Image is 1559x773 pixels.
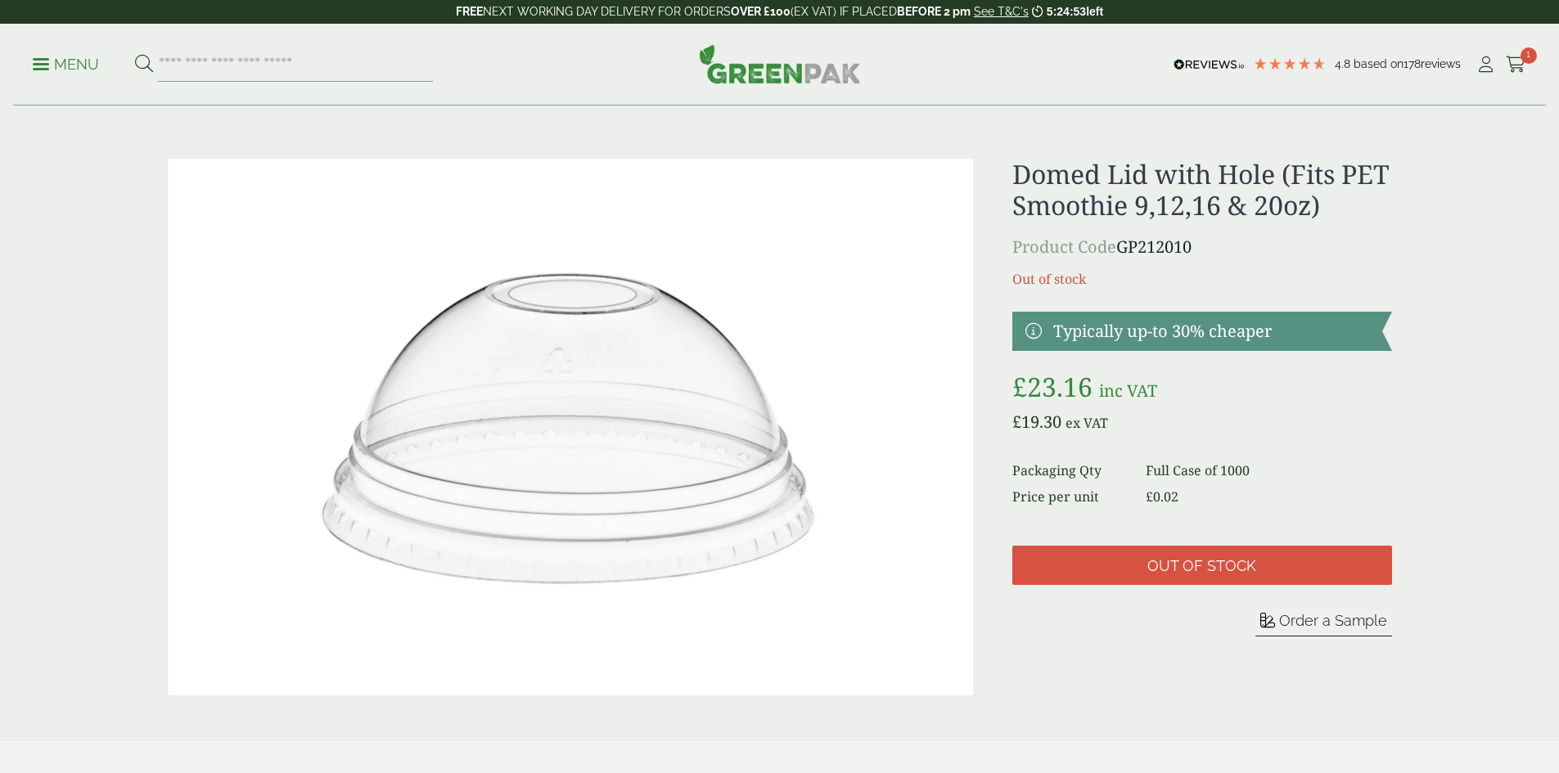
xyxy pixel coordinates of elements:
[1174,59,1245,70] img: REVIEWS.io
[1012,159,1391,222] h1: Domed Lid with Hole (Fits PET Smoothie 9,12,16 & 20oz)
[1012,487,1126,506] dt: Price per unit
[699,44,861,83] img: GreenPak Supplies
[1066,414,1108,432] span: ex VAT
[1047,5,1086,18] span: 5:24:53
[1147,557,1256,575] span: Out of stock
[1146,488,1153,506] span: £
[1099,380,1157,402] span: inc VAT
[1012,369,1027,404] span: £
[1506,56,1526,73] i: Cart
[1146,488,1178,506] bdi: 0.02
[897,5,971,18] strong: BEFORE 2 pm
[1255,611,1392,636] button: Order a Sample
[1335,57,1354,70] span: 4.8
[1012,369,1093,404] bdi: 23.16
[1506,52,1526,77] a: 1
[1012,235,1391,259] p: GP212010
[456,5,483,18] strong: FREE
[1086,5,1103,18] span: left
[1146,461,1391,480] dd: Full Case of 1000
[974,5,1029,18] a: See T&C's
[1012,411,1021,433] span: £
[1012,269,1391,289] p: Out of stock
[33,55,99,71] a: Menu
[1404,57,1421,70] span: 178
[1476,56,1496,73] i: My Account
[1253,56,1327,71] div: 4.78 Stars
[1012,236,1116,258] span: Product Code
[1012,461,1126,480] dt: Packaging Qty
[33,55,99,74] p: Menu
[168,159,974,695] img: Dome With Hold Lid
[1521,47,1537,64] span: 1
[1012,411,1061,433] bdi: 19.30
[1279,612,1387,629] span: Order a Sample
[1354,57,1404,70] span: Based on
[1421,57,1461,70] span: reviews
[731,5,791,18] strong: OVER £100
